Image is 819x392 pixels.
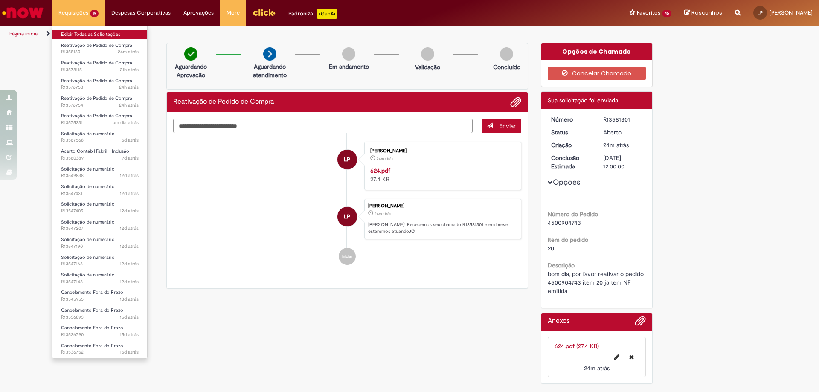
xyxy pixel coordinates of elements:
[61,261,139,267] span: R13547166
[548,219,581,226] span: 4500904743
[120,243,139,250] time: 18/09/2025 13:39:21
[337,150,357,169] div: Luis Guilherme Marques Do Prado
[173,133,521,274] ul: Histórico de tíquete
[183,9,214,17] span: Aprovações
[120,208,139,214] span: 12d atrás
[662,10,671,17] span: 45
[61,172,139,179] span: R13549838
[61,314,139,321] span: R13536893
[120,208,139,214] time: 18/09/2025 14:23:59
[603,128,643,136] div: Aberto
[548,261,575,269] b: Descrição
[61,279,139,285] span: R13547148
[368,203,517,209] div: [PERSON_NAME]
[120,172,139,179] span: 12d atrás
[61,137,139,144] span: R13567568
[184,47,197,61] img: check-circle-green.png
[52,235,147,251] a: Aberto R13547190 : Solicitação de numerário
[52,323,147,339] a: Aberto R13536790 : Cancelamento Fora do Prazo
[482,119,521,133] button: Enviar
[342,47,355,61] img: img-circle-grey.png
[120,67,139,73] time: 29/09/2025 16:20:24
[249,62,290,79] p: Aguardando atendimento
[61,296,139,303] span: R13545955
[61,78,132,84] span: Reativação de Pedido de Compra
[52,253,147,269] a: Aberto R13547166 : Solicitação de numerário
[120,261,139,267] span: 12d atrás
[122,155,139,161] time: 23/09/2025 16:50:40
[113,119,139,126] time: 29/09/2025 09:29:58
[52,41,147,57] a: Aberto R13581301 : Reativação de Pedido de Compra
[111,9,171,17] span: Despesas Corporativas
[52,111,147,127] a: Aberto R13575331 : Reativação de Pedido de Compra
[120,331,139,338] time: 15/09/2025 16:17:55
[61,155,139,162] span: R13560389
[758,10,763,15] span: LP
[61,307,123,314] span: Cancelamento Fora do Prazo
[52,94,147,110] a: Aberto R13576754 : Reativação de Pedido de Compra
[548,244,554,252] span: 20
[61,289,123,296] span: Cancelamento Fora do Prazo
[548,96,618,104] span: Sua solicitação foi enviada
[52,306,147,322] a: Aberto R13536893 : Cancelamento Fora do Prazo
[52,341,147,357] a: Aberto R13536752 : Cancelamento Fora do Prazo
[120,172,139,179] time: 19/09/2025 10:23:55
[120,296,139,302] time: 18/09/2025 09:26:28
[635,315,646,331] button: Adicionar anexos
[61,148,129,154] span: Acerto Contábil Fabril - Inclusão
[52,218,147,233] a: Aberto R13547207 : Solicitação de numerário
[337,207,357,226] div: Luis Guilherme Marques Do Prado
[61,331,139,338] span: R13536790
[493,63,520,71] p: Concluído
[120,279,139,285] time: 18/09/2025 13:30:58
[52,200,147,215] a: Aberto R13547405 : Solicitação de numerário
[120,349,139,355] span: 15d atrás
[500,47,513,61] img: img-circle-grey.png
[120,314,139,320] time: 15/09/2025 16:31:44
[119,84,139,90] span: 24h atrás
[119,84,139,90] time: 29/09/2025 13:09:49
[173,98,274,106] h2: Reativação de Pedido de Compra Histórico de tíquete
[61,183,115,190] span: Solicitação de numerário
[375,211,391,216] time: 30/09/2025 12:42:22
[52,147,147,163] a: Aberto R13560389 : Acerto Contábil Fabril - Inclusão
[61,67,139,73] span: R13578115
[370,166,512,183] div: 27.4 KB
[770,9,813,16] span: [PERSON_NAME]
[119,102,139,108] span: 24h atrás
[61,166,115,172] span: Solicitação de numerário
[545,115,597,124] dt: Número
[1,4,45,21] img: ServiceNow
[545,141,597,149] dt: Criação
[120,296,139,302] span: 13d atrás
[548,317,569,325] h2: Anexos
[603,141,643,149] div: 30/09/2025 12:42:22
[119,102,139,108] time: 29/09/2025 13:08:16
[368,221,517,235] p: [PERSON_NAME]! Recebemos seu chamado R13581301 e em breve estaremos atuando.
[545,128,597,136] dt: Status
[61,243,139,250] span: R13547190
[170,62,212,79] p: Aguardando Aprovação
[548,270,645,295] span: bom dia, por favor reativar o pedido 4500904743 item 20 ja tem NF emitida
[120,190,139,197] time: 18/09/2025 14:27:42
[61,49,139,55] span: R13581301
[61,102,139,109] span: R13576754
[344,149,350,170] span: LP
[370,148,512,154] div: [PERSON_NAME]
[52,129,147,145] a: Aberto R13567568 : Solicitação de numerário
[120,225,139,232] span: 12d atrás
[173,119,473,133] textarea: Digite sua mensagem aqui...
[684,9,722,17] a: Rascunhos
[370,167,390,174] a: 624.pdf
[61,349,139,356] span: R13536752
[61,201,115,207] span: Solicitação de numerário
[61,113,132,119] span: Reativação de Pedido de Compra
[548,210,598,218] b: Número do Pedido
[90,10,99,17] span: 19
[377,156,393,161] span: 24m atrás
[61,225,139,232] span: R13547207
[118,49,139,55] time: 30/09/2025 12:42:23
[263,47,276,61] img: arrow-next.png
[6,26,540,42] ul: Trilhas de página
